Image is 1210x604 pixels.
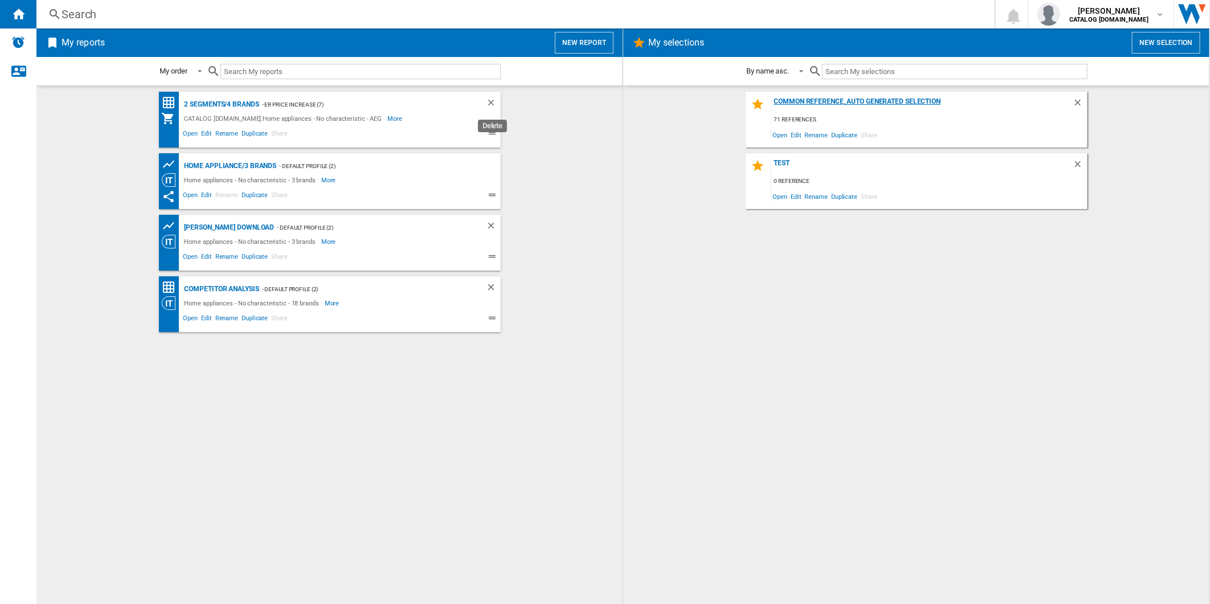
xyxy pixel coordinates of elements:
[259,97,463,112] div: - ER Price Increase (7)
[274,221,463,235] div: - Default profile (2)
[162,280,182,295] div: Price Matrix
[325,296,341,310] span: More
[555,32,614,54] button: New report
[182,173,321,187] div: Home appliances - No characteristic - 3 brands
[269,190,289,203] span: Share
[162,296,182,310] div: Category View
[62,6,965,22] div: Search
[162,96,182,110] div: Price Matrix
[486,97,501,112] div: Delete
[214,251,240,265] span: Rename
[486,282,501,296] div: Delete
[182,159,277,173] div: Home appliance/3 brands
[803,127,829,142] span: Rename
[771,97,1073,113] div: Common reference, auto generated selection
[182,112,388,125] div: CATALOG [DOMAIN_NAME]:Home appliances - No characteristic - AEG
[1073,159,1088,174] div: Delete
[1069,5,1148,17] span: [PERSON_NAME]
[182,97,259,112] div: 2 segments/4 brands
[11,35,25,49] img: alerts-logo.svg
[771,127,790,142] span: Open
[771,189,790,204] span: Open
[199,313,214,327] span: Edit
[789,189,803,204] span: Edit
[162,190,175,203] ng-md-icon: This report has been shared with you
[162,173,182,187] div: Category View
[771,113,1088,127] div: 71 references
[199,190,214,203] span: Edit
[199,128,214,142] span: Edit
[269,251,289,265] span: Share
[1069,16,1148,23] b: CATALOG [DOMAIN_NAME]
[199,251,214,265] span: Edit
[822,64,1087,79] input: Search My selections
[789,127,803,142] span: Edit
[747,67,790,75] div: By name asc.
[1132,32,1200,54] button: New selection
[829,127,859,142] span: Duplicate
[387,112,404,125] span: More
[182,282,259,296] div: Competitor Analysis
[240,313,269,327] span: Duplicate
[214,190,240,203] span: Rename
[182,128,200,142] span: Open
[162,219,182,233] div: Product prices grid
[486,221,501,235] div: Delete
[214,313,240,327] span: Rename
[771,174,1088,189] div: 0 reference
[162,235,182,248] div: Category View
[269,313,289,327] span: Share
[214,128,240,142] span: Rename
[240,128,269,142] span: Duplicate
[182,221,275,235] div: [PERSON_NAME] Download
[240,190,269,203] span: Duplicate
[646,32,706,54] h2: My selections
[859,127,879,142] span: Share
[803,189,829,204] span: Rename
[771,159,1073,174] div: test
[220,64,501,79] input: Search My reports
[162,157,182,172] div: Product prices grid
[240,251,269,265] span: Duplicate
[182,190,200,203] span: Open
[162,112,182,125] div: My Assortment
[321,235,338,248] span: More
[59,32,107,54] h2: My reports
[182,251,200,265] span: Open
[182,296,325,310] div: Home appliances - No characteristic - 18 brands
[276,159,477,173] div: - Default profile (2)
[269,128,289,142] span: Share
[259,282,463,296] div: - Default profile (2)
[321,173,338,187] span: More
[1073,97,1088,113] div: Delete
[160,67,187,75] div: My order
[182,313,200,327] span: Open
[859,189,879,204] span: Share
[1037,3,1060,26] img: profile.jpg
[829,189,859,204] span: Duplicate
[182,235,321,248] div: Home appliances - No characteristic - 3 brands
